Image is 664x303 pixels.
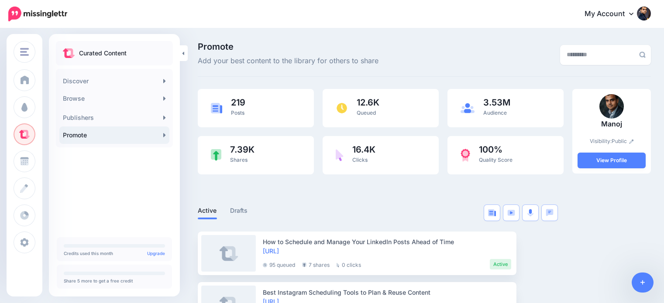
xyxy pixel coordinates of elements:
img: search-grey-6.png [639,51,646,58]
span: Queued [357,109,376,116]
img: 8H70T1G7C1OSJSWIP4LMURR0GZ02FKMZ_thumb.png [599,94,624,119]
a: [URL] [263,247,279,255]
span: 7.39K [230,145,255,154]
img: clock-grey-darker.png [263,263,267,267]
a: Drafts [230,205,248,216]
p: Curated Content [79,48,127,58]
span: Shares [230,157,248,163]
span: 219 [231,98,245,107]
span: 12.6K [357,98,379,107]
span: Posts [231,109,244,116]
li: Active [490,259,511,269]
a: Publishers [59,109,169,126]
img: microphone.png [527,209,533,217]
a: Public [612,138,634,144]
a: View Profile [578,153,646,168]
a: Promote [59,126,169,144]
span: Clicks [352,157,368,163]
img: pointer-purple.png [336,149,344,161]
img: pointer-grey.png [337,263,340,267]
img: article-blue.png [211,103,222,113]
span: 100% [479,145,513,154]
img: prize-red.png [461,149,470,162]
img: pencil.png [629,139,634,144]
span: Promote [198,42,378,51]
div: Best Instagram Scheduling Tools to Plan & Reuse Content [263,288,511,297]
img: chat-square-blue.png [546,209,554,216]
a: Browse [59,90,169,107]
span: 3.53M [483,98,510,107]
p: Visibility: [578,137,646,146]
li: 0 clicks [337,259,361,269]
a: Active [198,205,217,216]
a: Discover [59,72,169,90]
img: curate.png [63,48,75,58]
a: My Account [576,3,651,25]
img: menu.png [20,48,29,56]
img: video-blue.png [507,210,515,216]
span: Quality Score [479,157,513,163]
p: Manoj [578,119,646,130]
img: clock.png [336,102,348,114]
span: 16.4K [352,145,375,154]
img: share-green.png [211,149,221,161]
img: share-grey.png [302,262,306,267]
img: Missinglettr [8,7,67,21]
img: article-blue.png [488,209,496,216]
img: users-blue.png [461,103,475,113]
li: 7 shares [302,259,330,269]
span: Audience [483,109,507,116]
span: Add your best content to the library for others to share [198,55,378,67]
li: 95 queued [263,259,295,269]
div: How to Schedule and Manage Your LinkedIn Posts Ahead of Time [263,237,511,246]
